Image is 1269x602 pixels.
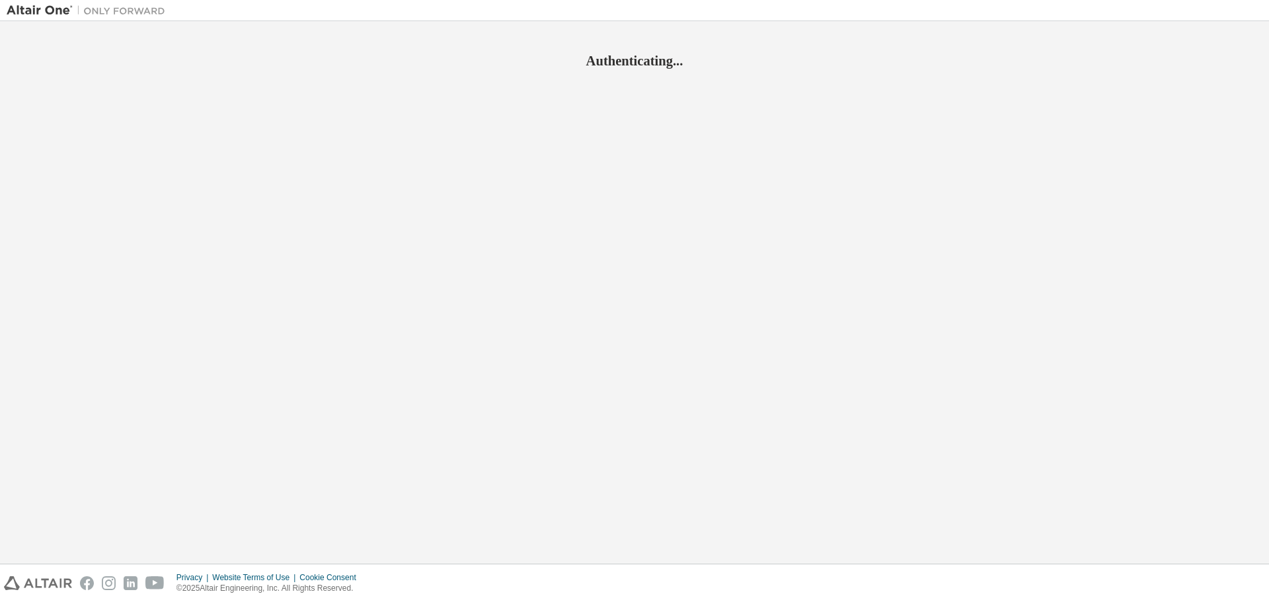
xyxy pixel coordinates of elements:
img: facebook.svg [80,576,94,590]
div: Privacy [176,572,212,583]
img: Altair One [7,4,172,17]
p: © 2025 Altair Engineering, Inc. All Rights Reserved. [176,583,364,594]
img: youtube.svg [145,576,165,590]
div: Cookie Consent [299,572,364,583]
div: Website Terms of Use [212,572,299,583]
h2: Authenticating... [7,52,1262,69]
img: instagram.svg [102,576,116,590]
img: altair_logo.svg [4,576,72,590]
img: linkedin.svg [124,576,137,590]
